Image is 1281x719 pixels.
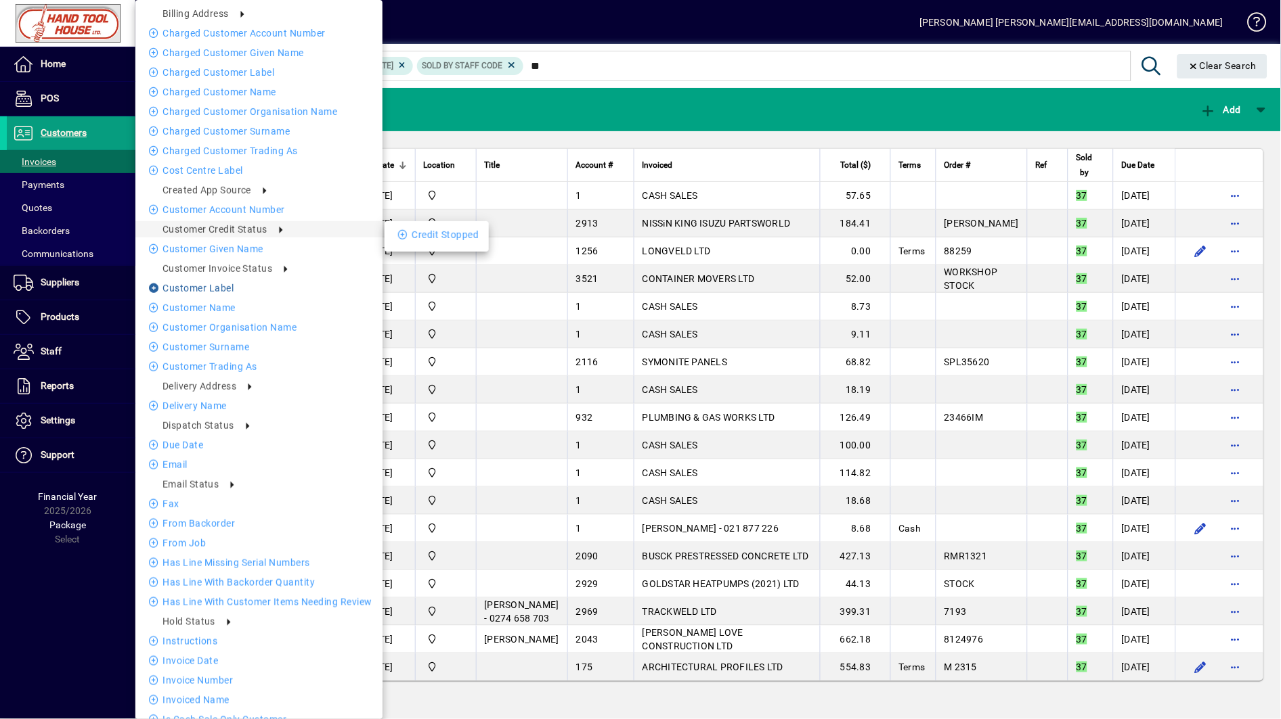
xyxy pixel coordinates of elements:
span: Billing address [162,8,229,19]
li: Due date [135,437,383,453]
li: Charged Customer Organisation name [135,103,383,120]
li: Charged Customer name [135,84,383,100]
li: Customer Account number [135,202,383,218]
li: Customer Organisation name [135,319,383,335]
li: Cost Centre Label [135,162,383,179]
li: Delivery name [135,398,383,414]
li: Has Line Missing Serial Numbers [135,555,383,571]
li: Charged Customer Surname [135,123,383,139]
li: From Job [135,535,383,551]
span: Created App Source [162,185,251,195]
li: Customer Trading as [135,358,383,375]
span: Delivery address [162,381,236,392]
li: Email [135,457,383,473]
li: Charged Customer Given name [135,45,383,61]
li: Invoiced Name [135,692,383,708]
li: Fax [135,496,383,512]
li: Charged Customer Trading as [135,143,383,159]
li: Instructions [135,633,383,649]
li: Customer Given name [135,241,383,257]
li: Charged Customer Account number [135,25,383,41]
span: Email status [162,479,219,490]
li: Has Line With Customer Items Needing Review [135,594,383,610]
li: Charged Customer label [135,64,383,80]
li: Customer Surname [135,339,383,355]
li: From Backorder [135,515,383,532]
li: Customer name [135,300,383,316]
li: Invoice date [135,653,383,669]
span: Dispatch Status [162,420,234,431]
span: Hold Status [162,616,215,627]
span: Customer Invoice Status [162,263,272,274]
li: Invoice number [135,672,383,689]
li: Has Line With Backorder Quantity [135,574,383,590]
li: Customer label [135,280,383,296]
span: Customer credit status [162,224,267,235]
